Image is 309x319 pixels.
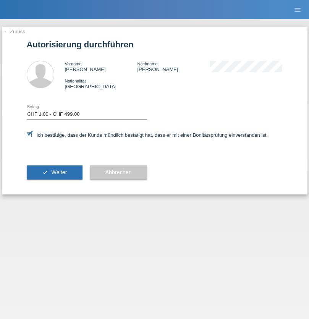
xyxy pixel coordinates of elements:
[4,29,25,34] a: ← Zurück
[137,61,210,72] div: [PERSON_NAME]
[27,132,268,138] label: Ich bestätige, dass der Kunde mündlich bestätigt hat, dass er mit einer Bonitätsprüfung einversta...
[27,165,83,180] button: check Weiter
[65,62,82,66] span: Vorname
[290,7,305,12] a: menu
[65,79,86,83] span: Nationalität
[65,78,138,89] div: [GEOGRAPHIC_DATA]
[42,169,48,175] i: check
[294,6,301,14] i: menu
[137,62,157,66] span: Nachname
[90,165,147,180] button: Abbrechen
[105,169,132,175] span: Abbrechen
[51,169,67,175] span: Weiter
[27,40,283,49] h1: Autorisierung durchführen
[65,61,138,72] div: [PERSON_NAME]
